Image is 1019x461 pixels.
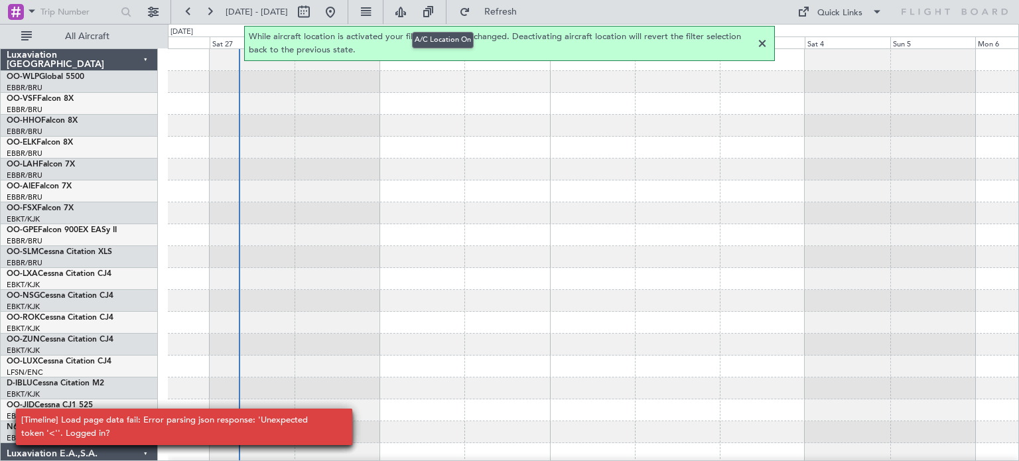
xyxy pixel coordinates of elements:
div: Quick Links [817,7,862,20]
a: EBKT/KJK [7,389,40,399]
input: Trip Number [40,2,117,22]
span: OO-AIE [7,182,35,190]
a: EBBR/BRU [7,192,42,202]
a: OO-VSFFalcon 8X [7,95,74,103]
a: OO-GPEFalcon 900EX EASy II [7,226,117,234]
a: OO-LAHFalcon 7X [7,161,75,168]
span: [DATE] - [DATE] [226,6,288,18]
a: OO-LUXCessna Citation CJ4 [7,358,111,365]
a: OO-ROKCessna Citation CJ4 [7,314,113,322]
a: OO-WLPGlobal 5500 [7,73,84,81]
button: Quick Links [791,1,889,23]
a: D-IBLUCessna Citation M2 [7,379,104,387]
div: A/C Location On [412,32,474,48]
button: Refresh [453,1,533,23]
span: OO-WLP [7,73,39,81]
a: OO-LXACessna Citation CJ4 [7,270,111,278]
a: EBBR/BRU [7,149,42,159]
a: OO-SLMCessna Citation XLS [7,248,112,256]
a: EBKT/KJK [7,280,40,290]
span: OO-ZUN [7,336,40,344]
span: Refresh [473,7,529,17]
a: OO-NSGCessna Citation CJ4 [7,292,113,300]
a: OO-AIEFalcon 7X [7,182,72,190]
span: OO-HHO [7,117,41,125]
a: OO-HHOFalcon 8X [7,117,78,125]
div: [Timeline] Load page data fail: Error parsing json response: 'Unexpected token '<''. Logged in? [21,414,332,440]
span: OO-SLM [7,248,38,256]
a: EBKT/KJK [7,302,40,312]
a: EBBR/BRU [7,105,42,115]
a: OO-ZUNCessna Citation CJ4 [7,336,113,344]
span: OO-LAH [7,161,38,168]
a: EBBR/BRU [7,83,42,93]
span: OO-LUX [7,358,38,365]
a: EBKT/KJK [7,346,40,356]
span: OO-NSG [7,292,40,300]
a: EBBR/BRU [7,258,42,268]
span: While aircraft location is activated your filters have been changed. Deactivating aircraft locati... [249,31,754,56]
span: D-IBLU [7,379,33,387]
span: OO-ROK [7,314,40,322]
a: OO-FSXFalcon 7X [7,204,74,212]
span: OO-FSX [7,204,37,212]
a: EBKT/KJK [7,214,40,224]
span: OO-ELK [7,139,36,147]
a: OO-ELKFalcon 8X [7,139,73,147]
span: OO-VSF [7,95,37,103]
a: EBKT/KJK [7,324,40,334]
a: EBBR/BRU [7,170,42,180]
a: LFSN/ENC [7,367,43,377]
a: EBBR/BRU [7,127,42,137]
a: EBBR/BRU [7,236,42,246]
span: OO-GPE [7,226,38,234]
span: OO-LXA [7,270,38,278]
